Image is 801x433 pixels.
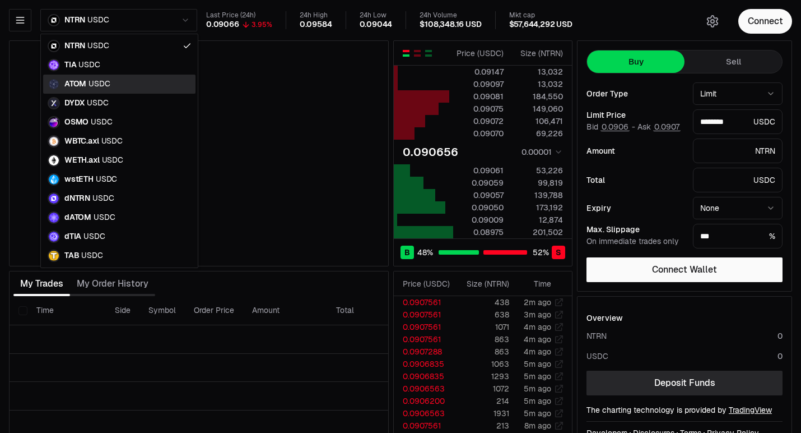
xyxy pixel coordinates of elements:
img: eth-white.png [48,154,60,167]
span: wstETH [64,174,94,185]
span: USDC [96,174,117,185]
img: osmo.png [48,116,60,128]
span: WBTC.axl [64,136,99,146]
img: wsteth.svg [48,173,60,186]
span: OSMO [64,117,89,127]
span: TAB [64,251,79,261]
span: USDC [87,98,108,108]
img: dydx.png [48,97,60,109]
span: USDC [94,213,115,223]
img: ntrn.png [48,40,60,52]
img: atom.png [48,78,60,90]
span: dTIA [64,232,81,242]
span: NTRN [64,41,85,51]
span: USDC [78,60,100,70]
span: USDC [102,155,123,165]
span: USDC [87,41,109,51]
span: TIA [64,60,76,70]
img: TAB.png [48,250,60,262]
span: USDC [101,136,123,146]
img: dTIA.svg [48,231,60,243]
span: USDC [81,251,103,261]
span: USDC [83,232,105,242]
span: dNTRN [64,194,90,204]
img: dATOM.svg [48,211,60,224]
span: dATOM [64,213,91,223]
span: USDC [91,117,112,127]
span: USDC [92,194,114,204]
img: dNTRN.svg [48,192,60,205]
span: WETH.axl [64,155,100,165]
span: DYDX [64,98,85,108]
span: ATOM [64,79,86,89]
span: USDC [89,79,110,89]
img: wbtc.png [48,135,60,148]
img: celestia.png [48,59,60,71]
